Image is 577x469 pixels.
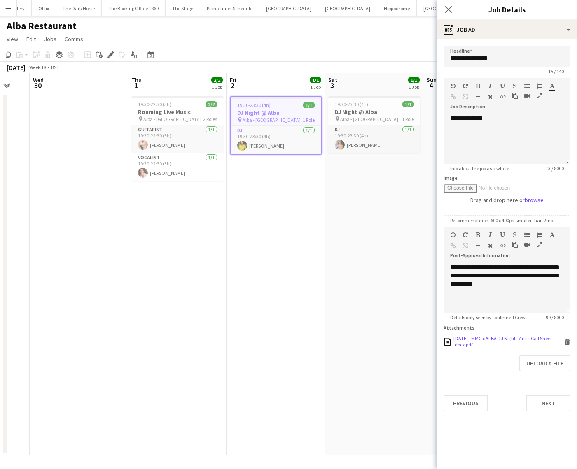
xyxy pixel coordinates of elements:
span: Wed [33,76,44,84]
span: 1 Role [402,116,414,122]
span: Fri [230,76,236,84]
span: Jobs [44,35,56,43]
div: [DATE] [7,63,26,72]
span: 99 / 8000 [539,314,570,320]
button: Strikethrough [512,83,518,89]
a: View [3,34,21,44]
button: Unordered List [524,232,530,238]
button: Horizontal Line [475,242,481,249]
button: [GEOGRAPHIC_DATA] [417,0,476,16]
button: The Stage [166,0,200,16]
button: Piano Tuner Schedule [200,0,259,16]
button: Italic [487,83,493,89]
span: 2 Roles [203,116,217,122]
div: 1 Job [212,84,222,90]
button: Fullscreen [537,241,542,248]
span: 19:30-23:30 (4h) [335,101,368,107]
div: Job Ad [437,20,577,39]
span: 19:30-23:30 (4h) [237,102,271,108]
span: 30 [32,81,44,90]
span: Details only seen by confirmed Crew [444,314,532,320]
span: 2/2 [211,77,223,83]
span: View [7,35,18,43]
button: Clear Formatting [487,93,493,100]
button: [GEOGRAPHIC_DATA] [259,0,318,16]
a: Comms [61,34,86,44]
button: Upload a file [519,355,570,371]
span: Thu [131,76,142,84]
span: Alba - [GEOGRAPHIC_DATA] [340,116,398,122]
span: 1/1 [303,102,315,108]
a: Edit [23,34,39,44]
button: HTML Code [500,242,505,249]
button: Text Color [549,232,555,238]
h3: DJ Night @ Alba [328,108,420,116]
label: Attachments [444,325,474,331]
button: Redo [463,232,468,238]
span: 1/1 [402,101,414,107]
button: Clear Formatting [487,242,493,249]
div: BST [51,64,59,70]
button: Strikethrough [512,232,518,238]
button: Ordered List [537,83,542,89]
button: Fullscreen [537,93,542,99]
span: 3 [327,81,337,90]
span: Alba - [GEOGRAPHIC_DATA] [243,117,301,123]
button: Ordered List [537,232,542,238]
h3: Job Details [437,4,577,15]
a: Jobs [41,34,60,44]
button: Redo [463,83,468,89]
span: 1 [130,81,142,90]
span: 15 / 140 [542,68,570,74]
button: Horizontal Line [475,93,481,100]
span: 2/2 [206,101,217,107]
button: Hippodrome [377,0,417,16]
div: 02.05.2025 - MMG x ALBA DJ Night - Artist Call Sheet .docx.pdf [453,335,562,348]
button: Next [526,395,570,411]
span: 1/1 [310,77,321,83]
app-card-role: Vocalist1/119:30-22:30 (3h)[PERSON_NAME] [131,153,224,181]
button: Undo [450,83,456,89]
span: Info about the job as a whole [444,165,516,172]
button: Underline [500,83,505,89]
button: Unordered List [524,83,530,89]
span: 19:30-22:30 (3h) [138,101,171,107]
app-card-role: Guitarist1/119:30-22:30 (3h)[PERSON_NAME] [131,125,224,153]
button: The Booking Office 1869 [102,0,166,16]
h3: Roaming Live Music [131,108,224,116]
span: Edit [26,35,36,43]
app-job-card: 19:30-22:30 (3h)2/2Roaming Live Music Alba - [GEOGRAPHIC_DATA]2 RolesGuitarist1/119:30-22:30 (3h)... [131,96,224,181]
span: Comms [65,35,83,43]
button: Insert video [524,93,530,99]
span: Week 18 [27,64,48,70]
button: Undo [450,232,456,238]
button: The Dark Horse [56,0,102,16]
span: 1 Role [303,117,315,123]
app-job-card: 19:30-23:30 (4h)1/1DJ Night @ Alba Alba - [GEOGRAPHIC_DATA]1 RoleDJ1/119:30-23:30 (4h)[PERSON_NAME] [328,96,420,153]
h1: Alba Restaurant [7,20,77,32]
app-job-card: 19:30-23:30 (4h)1/1DJ Night @ Alba Alba - [GEOGRAPHIC_DATA]1 RoleDJ1/119:30-23:30 (4h)[PERSON_NAME] [230,96,322,155]
div: 1 Job [409,84,419,90]
button: Insert video [524,241,530,248]
span: Alba - [GEOGRAPHIC_DATA] [143,116,201,122]
span: Recommendation: 600 x 400px, smaller than 2mb [444,217,560,223]
span: 1/1 [408,77,420,83]
span: 2 [229,81,236,90]
button: Underline [500,232,505,238]
h3: DJ Night @ Alba [231,109,321,116]
button: Text Color [549,83,555,89]
button: Bold [475,83,481,89]
span: 13 / 8000 [539,165,570,172]
app-card-role: DJ1/119:30-23:30 (4h)[PERSON_NAME] [231,126,321,154]
button: Italic [487,232,493,238]
span: 4 [425,81,437,90]
button: HTML Code [500,93,505,100]
div: 1 Job [310,84,321,90]
button: Paste as plain text [512,93,518,99]
app-card-role: DJ1/119:30-23:30 (4h)[PERSON_NAME] [328,125,420,153]
button: [GEOGRAPHIC_DATA] [318,0,377,16]
button: Previous [444,395,488,411]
